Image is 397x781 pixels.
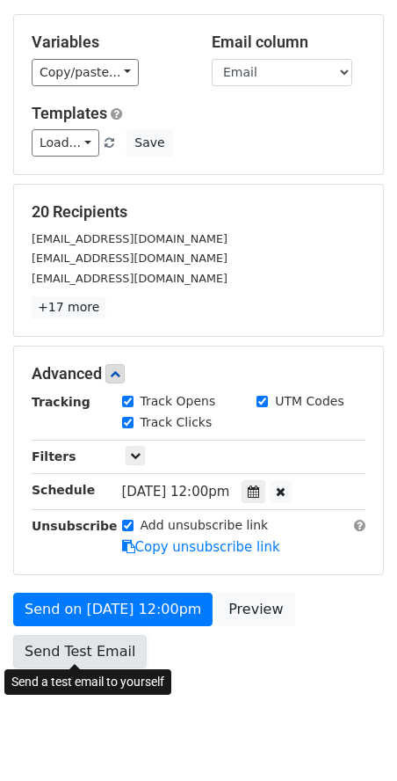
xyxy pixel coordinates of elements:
[13,635,147,668] a: Send Test Email
[32,59,139,86] a: Copy/paste...
[141,516,269,535] label: Add unsubscribe link
[32,395,90,409] strong: Tracking
[32,519,118,533] strong: Unsubscribe
[122,539,280,555] a: Copy unsubscribe link
[141,413,213,432] label: Track Clicks
[13,593,213,626] a: Send on [DATE] 12:00pm
[32,364,365,383] h5: Advanced
[126,129,172,157] button: Save
[32,483,95,497] strong: Schedule
[32,104,107,122] a: Templates
[32,296,105,318] a: +17 more
[32,129,99,157] a: Load...
[217,593,294,626] a: Preview
[32,232,227,245] small: [EMAIL_ADDRESS][DOMAIN_NAME]
[309,697,397,781] iframe: Chat Widget
[212,33,365,52] h5: Email column
[32,33,185,52] h5: Variables
[141,392,216,411] label: Track Opens
[32,252,227,265] small: [EMAIL_ADDRESS][DOMAIN_NAME]
[4,669,171,695] div: Send a test email to yourself
[275,392,343,411] label: UTM Codes
[32,272,227,285] small: [EMAIL_ADDRESS][DOMAIN_NAME]
[32,449,76,463] strong: Filters
[122,484,230,500] span: [DATE] 12:00pm
[32,202,365,222] h5: 20 Recipients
